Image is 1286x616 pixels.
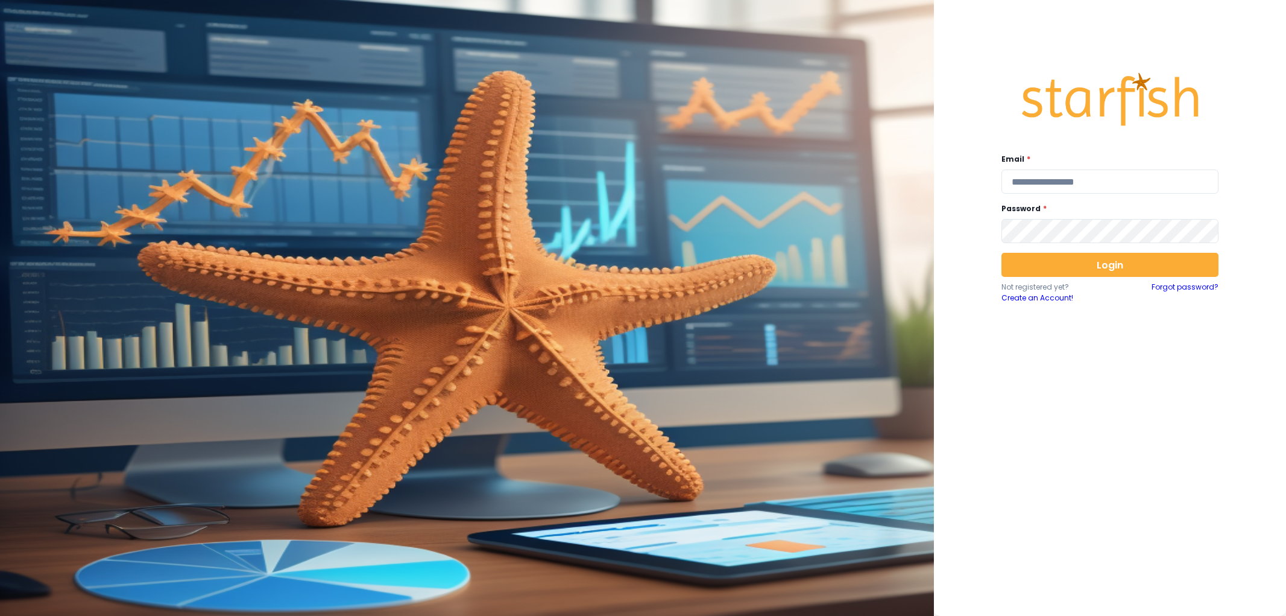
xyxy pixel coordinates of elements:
[1152,282,1218,303] a: Forgot password?
[1001,154,1211,165] label: Email
[1001,293,1110,303] a: Create an Account!
[1020,62,1200,138] img: Logo.42cb71d561138c82c4ab.png
[1001,203,1211,214] label: Password
[1001,253,1218,277] button: Login
[1001,282,1110,293] p: Not registered yet?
